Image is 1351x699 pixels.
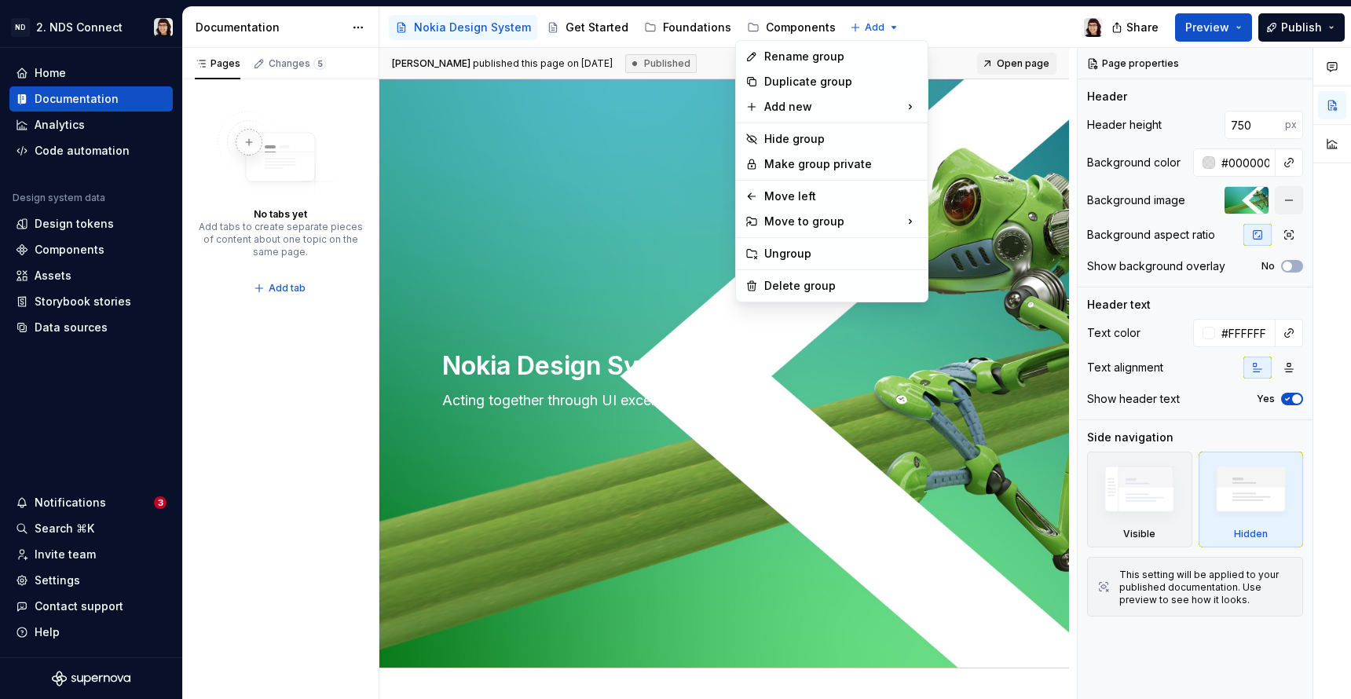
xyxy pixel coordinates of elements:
[739,94,924,119] div: Add new
[764,246,918,262] div: Ungroup
[764,74,918,90] div: Duplicate group
[764,156,918,172] div: Make group private
[764,49,918,64] div: Rename group
[764,131,918,147] div: Hide group
[764,188,918,204] div: Move left
[764,278,918,294] div: Delete group
[739,209,924,234] div: Move to group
